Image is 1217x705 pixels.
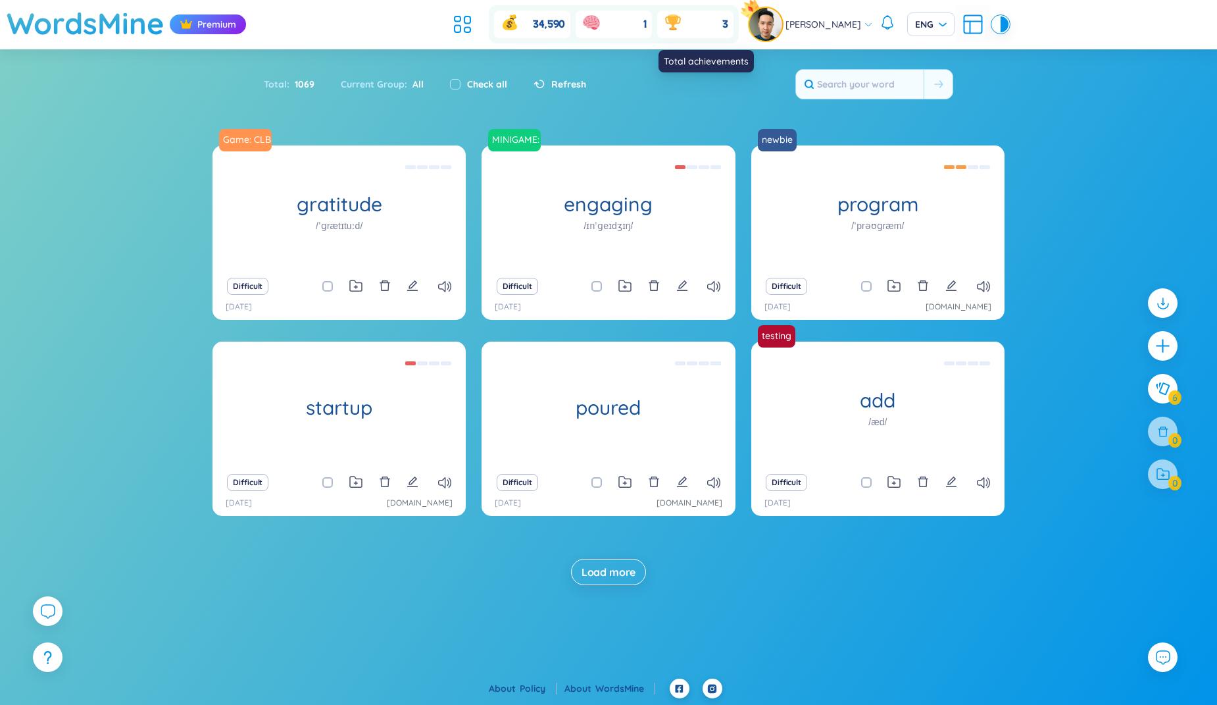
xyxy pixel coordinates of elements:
[379,473,391,492] button: delete
[379,476,391,488] span: delete
[851,219,904,233] h1: /ˈprəʊɡræm/
[722,17,728,32] span: 3
[489,681,557,696] div: About
[379,277,391,296] button: delete
[212,193,466,216] h1: gratitude
[648,473,660,492] button: delete
[917,476,929,488] span: delete
[387,497,453,509] a: [DOMAIN_NAME]
[564,681,655,696] div: About
[648,277,660,296] button: delete
[289,77,314,91] span: 1069
[676,476,688,488] span: edit
[945,476,957,488] span: edit
[495,301,521,313] p: [DATE]
[917,277,929,296] button: delete
[945,277,957,296] button: edit
[407,280,418,292] span: edit
[226,497,252,509] p: [DATE]
[764,497,791,509] p: [DATE]
[226,301,252,313] p: [DATE]
[926,301,991,313] a: [DOMAIN_NAME]
[766,278,807,295] button: Difficult
[316,219,362,233] h1: /ˈɡrætɪtuːd/
[407,78,424,90] span: All
[227,278,268,295] button: Difficult
[582,565,636,579] span: Load more
[497,474,538,491] button: Difficult
[945,280,957,292] span: edit
[758,129,802,151] a: newbie
[212,396,466,419] h1: startup
[676,280,688,292] span: edit
[658,50,754,72] div: Total achievements
[488,129,546,151] a: MINIGAME: EDTECH EVENT 2023
[757,329,797,342] a: testing
[917,473,929,492] button: delete
[766,474,807,491] button: Difficult
[915,18,947,31] span: ENG
[751,193,1005,216] h1: program
[227,474,268,491] button: Difficult
[751,389,1005,412] h1: add
[749,8,785,41] a: avatarpro
[218,133,273,146] a: Game: CLB APPLE
[170,14,246,34] div: Premium
[264,70,328,98] div: Total :
[868,415,887,429] h1: /æd/
[796,70,924,99] input: Search your word
[379,280,391,292] span: delete
[757,133,798,146] a: newbie
[219,129,277,151] a: Game: CLB APPLE
[764,301,791,313] p: [DATE]
[551,77,586,91] span: Refresh
[533,17,565,32] span: 34,590
[407,277,418,296] button: edit
[676,473,688,492] button: edit
[676,277,688,296] button: edit
[328,70,437,98] div: Current Group :
[487,133,542,146] a: MINIGAME: EDTECH EVENT 2023
[495,497,521,509] p: [DATE]
[520,683,557,694] a: Policy
[571,559,647,585] button: Load more
[407,476,418,488] span: edit
[648,280,660,292] span: delete
[407,473,418,492] button: edit
[657,497,722,509] a: [DOMAIN_NAME]
[180,18,193,31] img: crown icon
[643,17,647,32] span: 1
[785,17,861,32] span: [PERSON_NAME]
[467,77,507,91] label: Check all
[497,278,538,295] button: Difficult
[648,476,660,488] span: delete
[917,280,929,292] span: delete
[595,683,655,694] a: WordsMine
[482,193,735,216] h1: engaging
[482,396,735,419] h1: poured
[758,325,801,348] a: testing
[945,473,957,492] button: edit
[584,219,633,233] h1: /ɪnˈɡeɪdʒɪŋ/
[749,8,782,41] img: avatar
[1155,338,1171,354] span: plus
